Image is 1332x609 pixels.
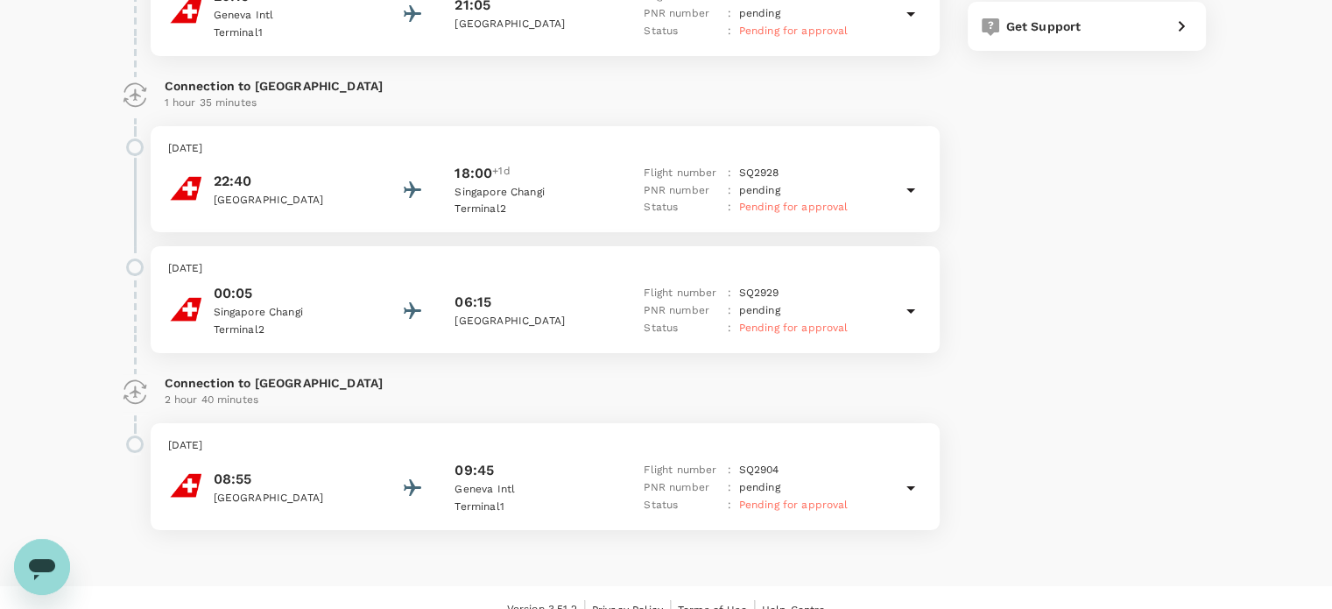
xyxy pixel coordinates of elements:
p: Status [644,497,721,514]
p: : [728,23,731,40]
p: SQ 2928 [739,165,779,182]
p: PNR number [644,5,721,23]
span: Pending for approval [739,201,849,213]
p: : [728,5,731,23]
p: SQ 2929 [739,285,779,302]
p: Flight number [644,165,721,182]
p: Connection to [GEOGRAPHIC_DATA] [165,77,926,95]
p: 08:55 [214,469,371,490]
p: [DATE] [168,140,922,158]
img: SWISS [168,292,203,327]
p: Singapore Changi [455,184,612,202]
p: 09:45 [455,460,494,481]
p: pending [739,5,780,23]
p: Terminal 2 [214,322,371,339]
p: 2 hour 40 minutes [165,392,926,409]
p: Flight number [644,285,721,302]
p: PNR number [644,479,721,497]
p: SQ 2904 [739,462,779,479]
p: : [728,199,731,216]
p: [GEOGRAPHIC_DATA] [214,490,371,507]
p: pending [739,182,780,200]
iframe: Button to launch messaging window [14,539,70,595]
span: +1d [492,163,510,184]
p: Terminal 2 [455,201,612,218]
p: : [728,165,731,182]
p: Flight number [644,462,721,479]
p: Terminal 1 [214,25,371,42]
p: Geneva Intl [455,481,612,499]
img: SWISS [168,468,203,503]
p: : [728,462,731,479]
p: : [728,285,731,302]
span: Get Support [1006,19,1082,33]
span: Pending for approval [739,322,849,334]
p: 22:40 [214,171,371,192]
p: 1 hour 35 minutes [165,95,926,112]
p: pending [739,302,780,320]
p: PNR number [644,182,721,200]
p: Terminal 1 [455,499,612,516]
p: pending [739,479,780,497]
p: Singapore Changi [214,304,371,322]
p: Geneva Intl [214,7,371,25]
img: SWISS [168,171,203,206]
span: Pending for approval [739,499,849,511]
p: [DATE] [168,260,922,278]
p: : [728,479,731,497]
p: [GEOGRAPHIC_DATA] [455,16,612,33]
p: PNR number [644,302,721,320]
p: [GEOGRAPHIC_DATA] [214,192,371,209]
p: 00:05 [214,283,371,304]
p: Status [644,23,721,40]
p: 18:00 [455,163,492,184]
p: [DATE] [168,437,922,455]
p: Status [644,199,721,216]
p: Status [644,320,721,337]
p: : [728,320,731,337]
p: : [728,302,731,320]
p: : [728,182,731,200]
p: [GEOGRAPHIC_DATA] [455,313,612,330]
span: Pending for approval [739,25,849,37]
p: 06:15 [455,292,491,313]
p: Connection to [GEOGRAPHIC_DATA] [165,374,926,392]
p: : [728,497,731,514]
